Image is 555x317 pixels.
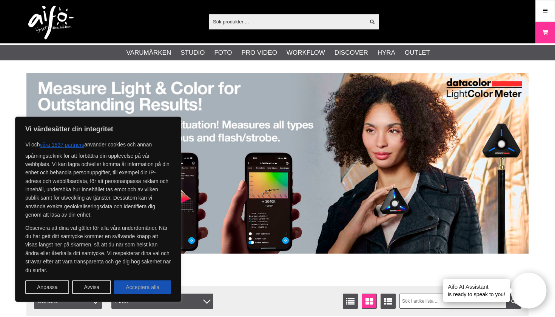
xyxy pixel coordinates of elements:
div: is ready to speak to you! [443,279,510,302]
button: Acceptera alla [114,280,171,294]
a: Outlet [405,48,430,58]
a: Filtrera [506,294,521,309]
a: Workflow [287,48,325,58]
input: Sök i artikellista ... [399,294,521,309]
button: våra 1537 partners [40,138,85,152]
a: Studio [180,48,205,58]
a: Listvisning [343,294,358,309]
p: Observera att dina val gäller för alla våra underdomäner. När du har gett ditt samtycke kommer en... [25,224,171,274]
div: Vi värdesätter din integritet [15,117,181,302]
a: Foto [214,48,232,58]
a: Pro Video [241,48,277,58]
img: logo.png [28,6,74,40]
a: Discover [335,48,368,58]
button: Avvisa [72,280,111,294]
img: Annons:005 banner-datac-lcm200-1390x.jpg [26,73,529,254]
input: Sök produkter ... [209,16,365,27]
a: Varumärken [126,48,171,58]
a: Hyra [378,48,395,58]
a: Fönstervisning [362,294,377,309]
p: Vi och använder cookies och annan spårningsteknik för att förbättra din upplevelse på vår webbpla... [25,138,171,219]
a: Utökad listvisning [381,294,396,309]
p: Vi värdesätter din integritet [25,125,171,134]
button: Anpassa [25,280,69,294]
h4: Aifo AI Assistant [448,283,505,291]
